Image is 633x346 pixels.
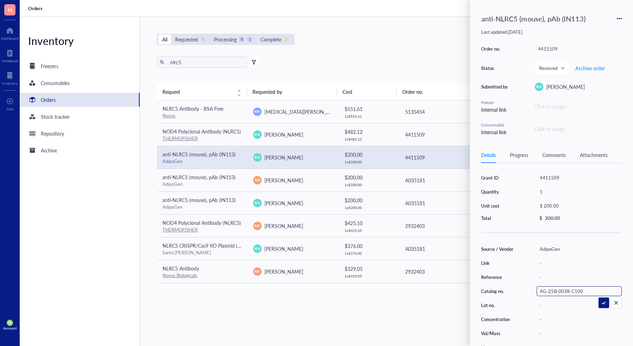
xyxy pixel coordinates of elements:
[20,76,140,90] a: Consumables
[7,107,13,111] div: Add
[2,81,18,85] div: Inventory
[162,204,242,210] div: AdipoGen
[167,57,244,67] input: Find orders in table
[345,251,393,255] div: 1 x $ 376.00
[247,83,337,100] th: Requested by
[345,196,393,204] div: $ 200.00
[399,214,490,237] td: 2932403
[537,244,622,254] div: AdipoGen
[481,189,517,195] div: Quantity
[539,215,542,221] div: $
[162,242,253,249] span: NLRC5 CRISPR/Cas9 KO Plasmid (mouse)
[399,146,490,169] td: 4411509
[405,199,484,207] div: A035181
[264,200,303,207] span: [PERSON_NAME]
[162,105,223,112] span: NLRC5 Antibody - BSA Free
[546,83,585,90] span: [PERSON_NAME]
[247,37,253,43] div: 1
[345,205,393,210] div: 1 x $ 200.00
[255,268,260,274] span: NY
[539,65,564,71] span: Received
[255,177,260,183] span: YN
[41,130,64,137] div: Repository
[345,242,393,250] div: $ 376.00
[162,158,242,164] div: AdipoGen
[535,103,622,110] div: Click to assign
[162,151,236,158] span: anti-NLRC5 (mouse), pAb (IN113)
[399,123,490,146] td: 4411509
[345,114,393,118] div: 1 x $ 551.61
[481,288,517,294] div: Catalog no.
[575,63,605,74] button: Archive order
[214,35,237,43] div: Processing
[162,88,233,96] span: Request
[28,5,44,12] a: Orders
[255,131,260,137] span: KV
[264,268,303,275] span: [PERSON_NAME]
[481,99,509,106] div: Freezer
[537,187,622,197] div: 1
[580,151,608,159] div: Attachments
[345,183,393,187] div: 1 x $ 200.00
[1,25,19,40] a: Dashboard
[1,36,19,40] div: Dashboard
[20,34,140,48] div: Inventory
[399,191,490,214] td: A035181
[20,126,140,141] a: Repository
[481,215,517,221] div: Total
[397,83,487,100] th: Order no.
[481,151,496,159] div: Details
[345,265,393,273] div: $ 329.05
[536,84,542,90] span: KV
[399,237,490,260] td: A035181
[162,219,241,226] span: NOD4 Polyclonal Antibody (NLRC5)
[255,223,260,229] span: NY
[345,151,393,158] div: $ 200.00
[283,37,289,43] div: 7
[264,177,303,184] span: [PERSON_NAME]
[537,314,622,324] div: -
[41,113,70,120] div: Stock tracker
[2,47,18,63] a: Notebook
[535,125,622,133] div: Click to assign
[175,35,198,43] div: Requested
[535,44,622,54] div: 4411509
[537,328,622,338] div: -
[255,154,260,160] span: KV
[537,201,619,211] div: $ 200.00
[41,79,70,87] div: Consumables
[162,112,175,119] a: Novus
[20,110,140,124] a: Stock tracker
[399,100,490,123] td: 5135454
[255,246,260,252] span: KV
[41,96,56,104] div: Orders
[2,70,18,85] a: Inventory
[162,265,199,272] span: NLRC5 Antibody
[345,128,393,136] div: $ 482.12
[537,258,622,268] div: -
[162,35,167,43] div: All
[405,154,484,161] div: 4411509
[405,245,484,253] div: A035181
[481,84,509,90] div: Submitted by
[481,260,517,266] div: Link
[575,65,605,71] span: Archive order
[264,222,303,229] span: [PERSON_NAME]
[162,174,236,181] span: anti-NLRC5 (mouse), pAb (IN113)
[481,246,517,252] div: Source / Vendor
[481,122,509,128] div: Consumable
[162,249,242,256] div: Santa [PERSON_NAME]
[481,65,509,71] div: Status
[405,222,484,230] div: 2932403
[481,316,517,322] div: Concentration
[405,131,484,138] div: 4411509
[8,321,12,325] span: EP
[200,37,206,43] div: 0
[345,160,393,164] div: 1 x $ 200.00
[157,83,247,100] th: Request
[2,59,18,63] div: Notebook
[337,83,397,100] th: Cost
[481,106,509,113] div: Internal link
[157,34,295,45] div: segmented control
[345,105,393,113] div: $ 551.61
